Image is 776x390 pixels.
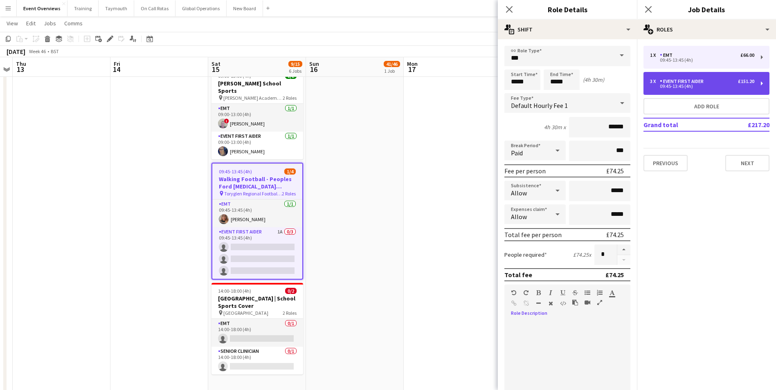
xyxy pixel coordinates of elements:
[384,68,400,74] div: 1 Job
[660,78,707,84] div: Event First Aider
[643,98,769,114] button: Add role
[597,289,603,296] button: Ordered List
[27,48,47,54] span: Week 46
[511,289,517,296] button: Undo
[211,60,220,67] span: Sat
[211,68,303,159] app-job-card: 09:00-13:00 (4h)2/2[PERSON_NAME] School Sports [PERSON_NAME] Academy Playing Fields2 RolesEMT1/10...
[637,4,776,15] h3: Job Details
[650,84,754,88] div: 09:45-13:45 (4h)
[134,0,175,16] button: On Call Rotas
[64,20,83,27] span: Comms
[504,231,562,239] div: Total fee per person
[212,199,302,227] app-card-role: EMT1/109:45-13:45 (4h)[PERSON_NAME]
[498,4,637,15] h3: Role Details
[606,231,624,239] div: £74.25
[26,20,36,27] span: Edit
[211,104,303,132] app-card-role: EMT1/109:00-13:00 (4h)![PERSON_NAME]
[40,18,59,29] a: Jobs
[211,347,303,374] app-card-role: Senior Clinician0/114:00-18:00 (4h)
[650,58,754,62] div: 09:45-13:45 (4h)
[99,0,134,16] button: Taymouth
[17,0,67,16] button: Event Overviews
[535,300,541,307] button: Horizontal Line
[535,289,541,296] button: Bold
[573,251,591,258] div: £74.25 x
[504,271,532,279] div: Total fee
[585,299,590,306] button: Insert video
[7,20,18,27] span: View
[211,163,303,280] app-job-card: 09:45-13:45 (4h)1/4Walking Football - Peoples Ford [MEDICAL_DATA] Festival Toryglen Regional Foot...
[3,18,21,29] a: View
[61,18,86,29] a: Comms
[650,52,660,58] div: 1 x
[384,61,400,67] span: 41/46
[175,0,227,16] button: Global Operations
[572,299,578,306] button: Paste as plain text
[511,149,523,157] span: Paid
[283,95,297,101] span: 2 Roles
[284,168,296,175] span: 1/4
[504,167,546,175] div: Fee per person
[112,65,120,74] span: 14
[498,20,637,39] div: Shift
[511,189,527,197] span: Allow
[406,65,418,74] span: 17
[285,288,297,294] span: 0/2
[211,295,303,309] h3: [GEOGRAPHIC_DATA] | School Sports Cover
[211,319,303,347] app-card-role: EMT0/114:00-18:00 (4h)
[511,213,527,221] span: Allow
[212,227,302,279] app-card-role: Event First Aider1A0/309:45-13:45 (4h)
[523,289,529,296] button: Redo
[23,18,39,29] a: Edit
[637,20,776,39] div: Roles
[44,20,56,27] span: Jobs
[114,60,120,67] span: Fri
[219,168,252,175] span: 09:45-13:45 (4h)
[223,310,268,316] span: [GEOGRAPHIC_DATA]
[7,47,25,56] div: [DATE]
[224,119,229,123] span: !
[643,118,721,131] td: Grand total
[223,95,283,101] span: [PERSON_NAME] Academy Playing Fields
[309,60,319,67] span: Sun
[282,191,296,197] span: 2 Roles
[725,155,769,171] button: Next
[606,167,624,175] div: £74.25
[51,48,59,54] div: BST
[210,65,220,74] span: 15
[211,80,303,94] h3: [PERSON_NAME] School Sports
[218,288,251,294] span: 14:00-18:00 (4h)
[212,175,302,190] h3: Walking Football - Peoples Ford [MEDICAL_DATA] Festival
[16,60,26,67] span: Thu
[597,299,603,306] button: Fullscreen
[583,76,604,83] div: (4h 30m)
[650,78,660,84] div: 3 x
[288,61,302,67] span: 9/15
[544,123,566,131] div: 4h 30m x
[738,78,754,84] div: £151.20
[572,289,578,296] button: Strikethrough
[617,244,630,255] button: Increase
[308,65,319,74] span: 16
[211,283,303,374] app-job-card: 14:00-18:00 (4h)0/2[GEOGRAPHIC_DATA] | School Sports Cover [GEOGRAPHIC_DATA]2 RolesEMT0/114:00-18...
[283,310,297,316] span: 2 Roles
[224,191,282,197] span: Toryglen Regional Football Centre
[660,52,676,58] div: EMT
[605,271,624,279] div: £74.25
[721,118,769,131] td: £217.20
[548,300,553,307] button: Clear Formatting
[585,289,590,296] button: Unordered List
[504,251,547,258] label: People required
[511,101,568,110] span: Default Hourly Fee 1
[407,60,418,67] span: Mon
[227,0,263,16] button: New Board
[211,132,303,159] app-card-role: Event First Aider1/109:00-13:00 (4h)[PERSON_NAME]
[560,289,566,296] button: Underline
[740,52,754,58] div: £66.00
[609,289,615,296] button: Text Color
[548,289,553,296] button: Italic
[289,68,302,74] div: 6 Jobs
